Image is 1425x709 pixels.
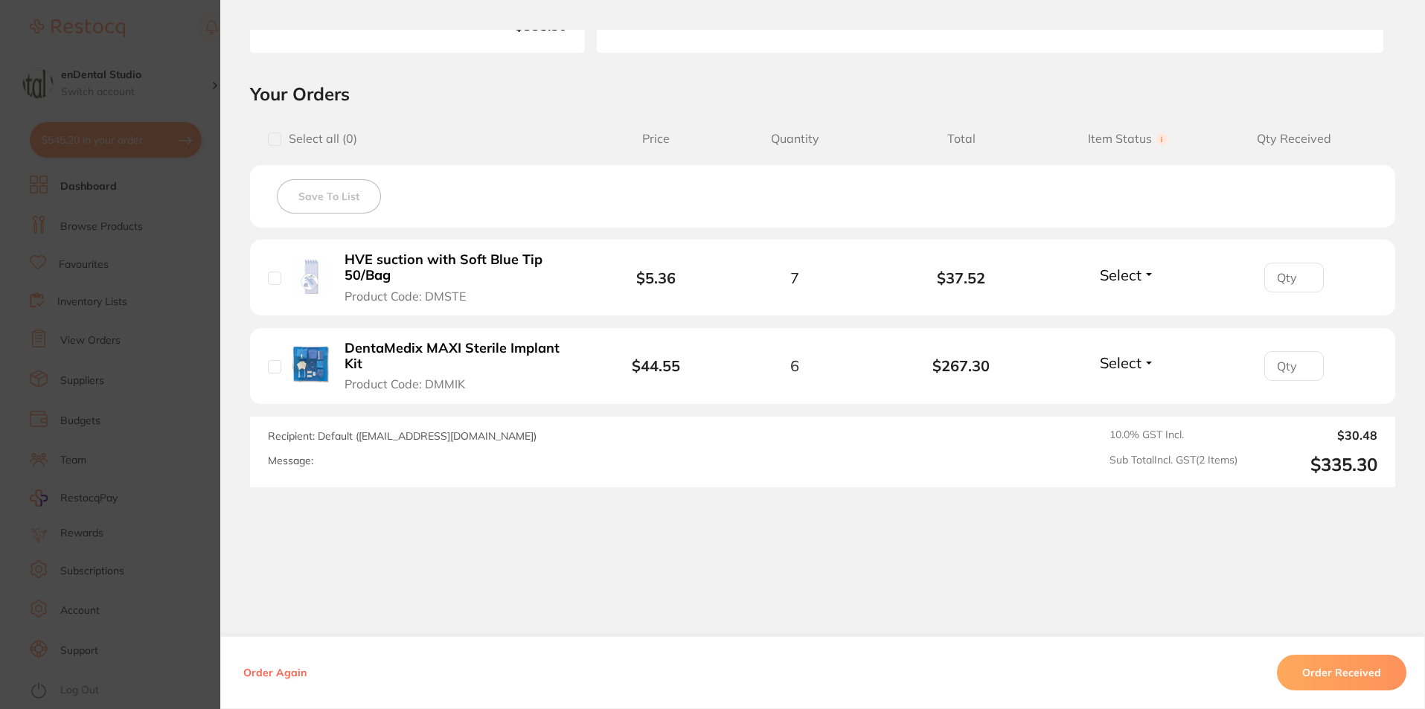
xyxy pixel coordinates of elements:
span: Qty Received [1211,132,1377,146]
button: Order Again [239,666,311,679]
button: Save To List [277,179,381,214]
b: $44.55 [632,356,680,375]
img: DentaMedix MAXI Sterile Implant Kit [292,346,329,382]
input: Qty [1264,263,1324,292]
span: Sub Total Incl. GST ( 2 Items) [1109,454,1237,475]
b: $37.52 [878,269,1045,286]
span: Select all ( 0 ) [281,132,357,146]
span: 6 [790,357,799,374]
button: Select [1095,266,1159,284]
b: $267.30 [878,357,1045,374]
h2: Your Orders [250,83,1395,105]
output: $30.48 [1249,429,1377,442]
button: Order Received [1277,655,1406,690]
span: Item Status [1045,132,1211,146]
input: Qty [1264,351,1324,381]
span: Product Code: DMSTE [345,289,466,303]
span: Product Code: DMMIK [345,377,465,391]
span: Select [1100,353,1141,372]
b: HVE suction with Soft Blue Tip 50/Bag [345,252,574,283]
span: Select [1100,266,1141,284]
span: 7 [790,269,799,286]
label: Message: [268,455,313,467]
span: Recipient: Default ( [EMAIL_ADDRESS][DOMAIN_NAME] ) [268,429,537,443]
b: $5.36 [636,269,676,287]
button: DentaMedix MAXI Sterile Implant Kit Product Code: DMMIK [340,340,579,392]
b: DentaMedix MAXI Sterile Implant Kit [345,341,574,371]
output: $335.30 [1249,454,1377,475]
span: Price [601,132,711,146]
span: Total [878,132,1045,146]
span: 10.0 % GST Incl. [1109,429,1237,442]
img: HVE suction with Soft Blue Tip 50/Bag [292,258,329,295]
button: Select [1095,353,1159,372]
span: Quantity [711,132,878,146]
button: HVE suction with Soft Blue Tip 50/Bag Product Code: DMSTE [340,251,579,304]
